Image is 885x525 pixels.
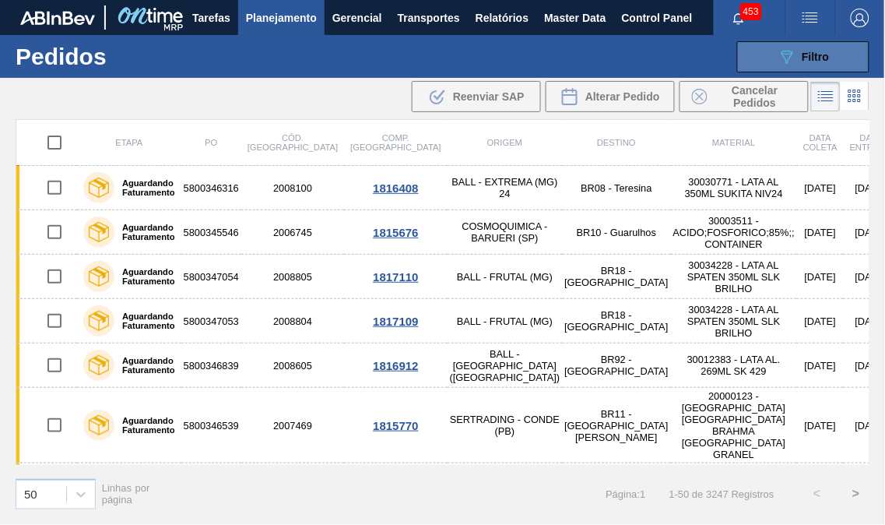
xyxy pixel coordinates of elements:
span: PO [205,138,217,147]
h1: Pedidos [16,48,225,65]
td: 5800346316 [181,166,241,210]
span: Comp. [GEOGRAPHIC_DATA] [350,133,441,152]
span: Tarefas [192,9,230,27]
div: Visão em Lista [811,82,841,111]
span: Alterar Pedido [585,90,660,103]
span: Transportes [398,9,460,27]
label: Aguardando Faturamento [114,223,175,241]
button: Filtro [737,41,869,72]
td: [DATE] [797,210,844,255]
td: 2008605 [241,344,344,388]
td: [DATE] [797,344,844,388]
td: BALL - FRUTAL (MG) [448,299,563,344]
td: 30034228 - LATA AL SPATEN 350ML SLK BRILHO [671,255,797,299]
td: 5800347053 [181,299,241,344]
td: COSMOQUIMICA - BARUERI (SP) [448,210,563,255]
td: 30003511 - ACIDO;FOSFORICO;85%;; CONTAINER [671,210,797,255]
td: BALL - EXTREMA (MG) 24 [448,166,563,210]
span: Master Data [544,9,606,27]
div: 1815676 [346,226,444,239]
span: Etapa [115,138,142,147]
td: [DATE] [797,166,844,210]
div: 1817109 [346,315,444,328]
td: BALL - [GEOGRAPHIC_DATA] ([GEOGRAPHIC_DATA]) [448,344,563,388]
div: 1816912 [346,359,444,372]
td: [DATE] [797,388,844,463]
span: Página : 1 [606,488,645,500]
span: Filtro [802,51,830,63]
td: BR18 - [GEOGRAPHIC_DATA] [563,255,671,299]
button: > [837,474,876,513]
div: 1817110 [346,270,444,284]
td: 5800346839 [181,344,241,388]
td: 2006745 [241,210,344,255]
img: TNhmsLtSVTkK8tSr43FrP2fwEKptu5GPRR3wAAAABJRU5ErkJggg== [20,11,95,25]
img: Logout [851,9,869,27]
td: [DATE] [797,299,844,344]
td: 30030771 - LATA AL 350ML SUKITA NIV24 [671,166,797,210]
div: Cancelar Pedidos em Massa [680,81,809,112]
button: Cancelar Pedidos [680,81,809,112]
td: 2008804 [241,299,344,344]
span: Relatórios [476,9,529,27]
div: Alterar Pedido [546,81,675,112]
td: 5800345546 [181,210,241,255]
label: Aguardando Faturamento [114,312,175,330]
span: Cód. [GEOGRAPHIC_DATA] [248,133,338,152]
span: Data coleta [803,133,838,152]
td: [DATE] [797,255,844,299]
div: Visão em Cards [841,82,869,111]
td: 2007469 [241,388,344,463]
label: Aguardando Faturamento [114,416,175,435]
span: Destino [597,138,636,147]
td: BR10 - Guarulhos [563,210,671,255]
div: 1815770 [346,419,444,432]
span: 453 [740,3,762,20]
td: 30012383 - LATA AL. 269ML SK 429 [671,344,797,388]
span: Reenviar SAP [453,90,525,103]
td: SERTRADING - CONDE (PB) [448,388,563,463]
td: BR18 - [GEOGRAPHIC_DATA] [563,299,671,344]
td: 30034228 - LATA AL SPATEN 350ML SLK BRILHO [671,299,797,344]
img: userActions [801,9,820,27]
td: BR92 - [GEOGRAPHIC_DATA] [563,344,671,388]
td: 5800346539 [181,388,241,463]
div: Reenviar SAP [412,81,541,112]
span: Linhas por página [102,482,150,506]
td: 2008100 [241,166,344,210]
label: Aguardando Faturamento [114,356,175,375]
td: 5800347054 [181,255,241,299]
span: 1 - 50 de 3247 Registros [669,488,774,500]
td: BR08 - Teresina [563,166,671,210]
button: Notificações [714,7,764,29]
div: 1816408 [346,181,444,195]
div: 50 [24,488,37,501]
td: BALL - FRUTAL (MG) [448,255,563,299]
td: BR11 - [GEOGRAPHIC_DATA][PERSON_NAME] [563,388,671,463]
td: 20000123 - [GEOGRAPHIC_DATA] [GEOGRAPHIC_DATA] BRAHMA [GEOGRAPHIC_DATA] GRANEL [671,388,797,463]
button: < [798,474,837,513]
span: Planejamento [246,9,317,27]
td: 2008805 [241,255,344,299]
span: Material [712,138,755,147]
span: Cancelar Pedidos [714,84,796,109]
label: Aguardando Faturamento [114,267,175,286]
span: Control Panel [622,9,693,27]
span: Gerencial [332,9,382,27]
span: Origem [487,138,522,147]
label: Aguardando Faturamento [114,178,175,197]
